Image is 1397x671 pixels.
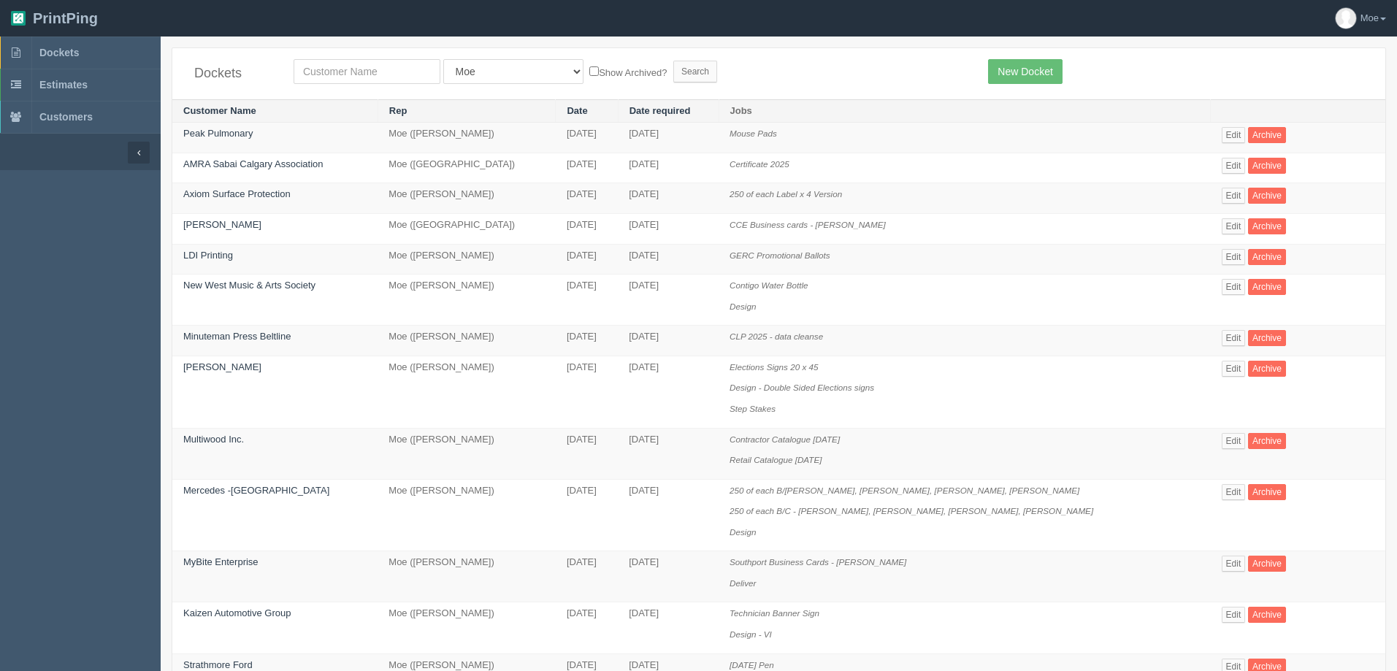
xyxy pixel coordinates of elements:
i: Elections Signs 20 x 45 [730,362,819,372]
td: [DATE] [618,275,719,326]
i: Step Stakes [730,404,776,413]
img: avatar_default-7531ab5dedf162e01f1e0bb0964e6a185e93c5c22dfe317fb01d7f8cd2b1632c.jpg [1336,8,1356,28]
i: Contractor Catalogue [DATE] [730,434,840,444]
a: Archive [1248,433,1286,449]
i: 250 of each Label x 4 Version [730,189,842,199]
td: [DATE] [618,551,719,602]
a: Customer Name [183,105,256,116]
a: LDI Printing [183,250,233,261]
td: [DATE] [618,123,719,153]
td: [DATE] [556,123,618,153]
a: Archive [1248,484,1286,500]
td: [DATE] [618,326,719,356]
a: Kaizen Automotive Group [183,607,291,618]
td: [DATE] [556,326,618,356]
a: Archive [1248,361,1286,377]
i: Deliver [730,578,756,588]
td: [DATE] [618,356,719,428]
i: Mouse Pads [730,129,777,138]
a: Edit [1222,556,1246,572]
i: Contigo Water Bottle [730,280,808,290]
a: Edit [1222,607,1246,623]
a: Archive [1248,188,1286,204]
td: Moe ([PERSON_NAME]) [378,551,556,602]
a: [PERSON_NAME] [183,361,261,372]
a: Minuteman Press Beltline [183,331,291,342]
td: Moe ([PERSON_NAME]) [378,244,556,275]
a: Edit [1222,249,1246,265]
a: Mercedes -[GEOGRAPHIC_DATA] [183,485,329,496]
i: Retail Catalogue [DATE] [730,455,822,464]
td: [DATE] [556,183,618,214]
i: Design - VI [730,629,772,639]
a: New West Music & Arts Society [183,280,315,291]
a: [PERSON_NAME] [183,219,261,230]
td: [DATE] [556,153,618,183]
h4: Dockets [194,66,272,81]
td: [DATE] [556,551,618,602]
td: [DATE] [618,244,719,275]
a: Edit [1222,188,1246,204]
a: Peak Pulmonary [183,128,253,139]
a: Edit [1222,330,1246,346]
input: Search [673,61,717,83]
a: Rep [389,105,407,116]
a: Edit [1222,279,1246,295]
td: [DATE] [618,428,719,479]
td: [DATE] [556,479,618,551]
a: Edit [1222,433,1246,449]
a: Edit [1222,484,1246,500]
td: [DATE] [556,428,618,479]
td: [DATE] [556,602,618,653]
i: Certificate 2025 [730,159,789,169]
td: [DATE] [556,356,618,428]
td: [DATE] [618,183,719,214]
a: Edit [1222,158,1246,174]
td: Moe ([PERSON_NAME]) [378,275,556,326]
input: Customer Name [294,59,440,84]
td: Moe ([PERSON_NAME]) [378,479,556,551]
a: Edit [1222,361,1246,377]
a: Date [567,105,587,116]
a: Archive [1248,330,1286,346]
td: Moe ([PERSON_NAME]) [378,326,556,356]
td: [DATE] [618,602,719,653]
span: Customers [39,111,93,123]
a: Date required [629,105,691,116]
i: CCE Business cards - [PERSON_NAME] [730,220,886,229]
td: [DATE] [618,479,719,551]
i: [DATE] Pen [730,660,774,670]
i: Design [730,527,756,537]
td: Moe ([GEOGRAPHIC_DATA]) [378,153,556,183]
td: [DATE] [556,244,618,275]
i: CLP 2025 - data cleanse [730,331,823,341]
a: Archive [1248,249,1286,265]
td: Moe ([PERSON_NAME]) [378,183,556,214]
i: 250 of each B/C - [PERSON_NAME], [PERSON_NAME], [PERSON_NAME], [PERSON_NAME] [730,506,1093,515]
a: Archive [1248,556,1286,572]
td: Moe ([GEOGRAPHIC_DATA]) [378,214,556,245]
a: New Docket [988,59,1062,84]
a: MyBite Enterprise [183,556,259,567]
a: Archive [1248,158,1286,174]
a: Edit [1222,218,1246,234]
a: Strathmore Ford [183,659,253,670]
i: Technician Banner Sign [730,608,819,618]
i: Design [730,302,756,311]
span: Dockets [39,47,79,58]
td: [DATE] [556,214,618,245]
span: Estimates [39,79,88,91]
td: [DATE] [556,275,618,326]
a: Archive [1248,218,1286,234]
td: [DATE] [618,214,719,245]
a: Axiom Surface Protection [183,188,291,199]
label: Show Archived? [589,64,667,80]
a: Archive [1248,607,1286,623]
a: AMRA Sabai Calgary Association [183,158,323,169]
a: Archive [1248,127,1286,143]
img: logo-3e63b451c926e2ac314895c53de4908e5d424f24456219fb08d385ab2e579770.png [11,11,26,26]
input: Show Archived? [589,66,599,76]
i: 250 of each B/[PERSON_NAME], [PERSON_NAME], [PERSON_NAME], [PERSON_NAME] [730,486,1079,495]
a: Archive [1248,279,1286,295]
td: [DATE] [618,153,719,183]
